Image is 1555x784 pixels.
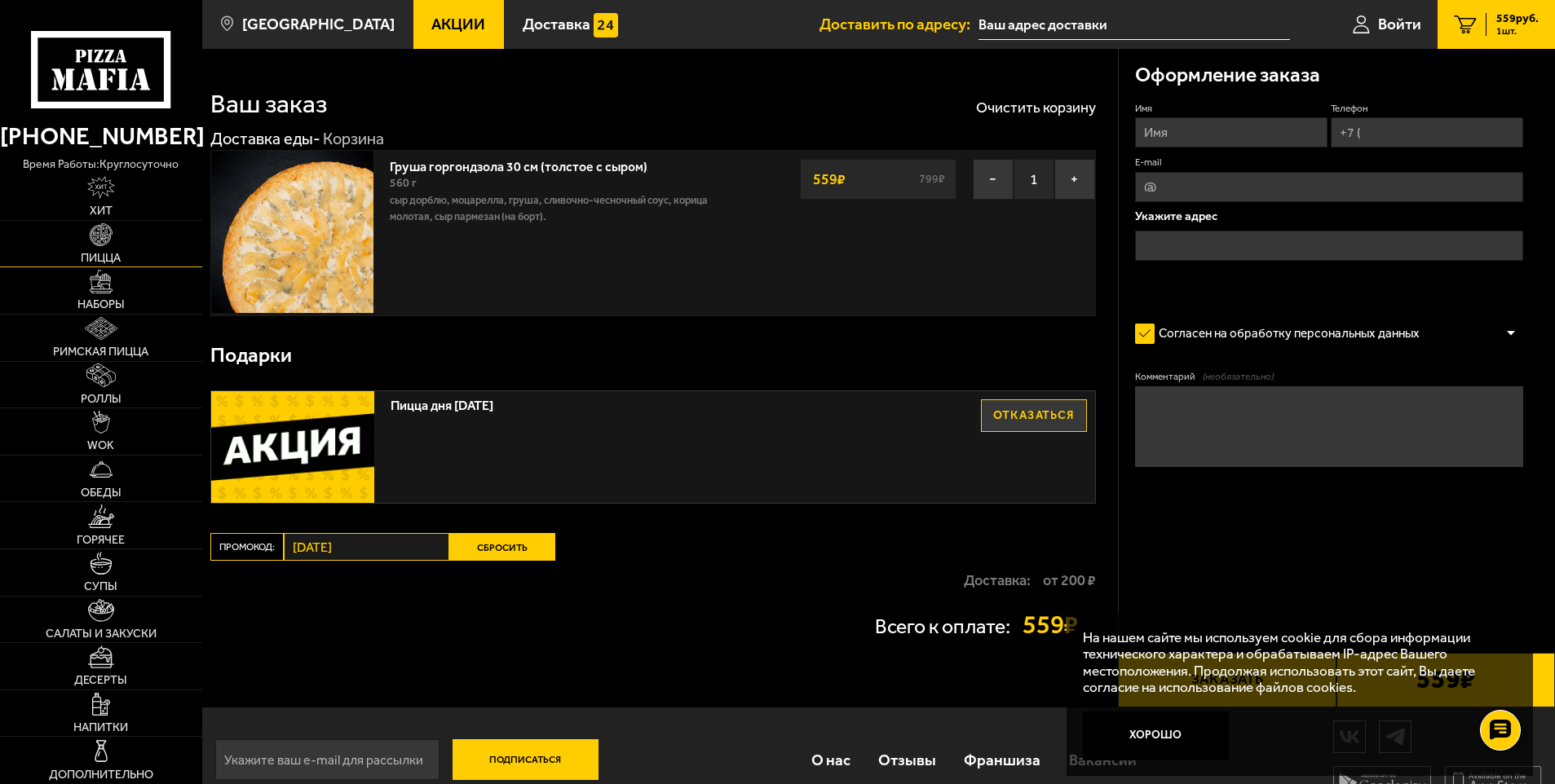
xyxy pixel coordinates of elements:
span: 560 г [390,176,417,190]
span: Доставка [523,16,590,32]
label: E-mail [1135,156,1524,170]
input: @ [1135,172,1524,202]
h3: Оформление заказа [1135,65,1320,86]
p: сыр дорблю, моцарелла, груша, сливочно-чесночный соус, корица молотая, сыр пармезан (на борт). [390,192,750,225]
span: Супы [84,581,117,592]
input: Укажите ваш e-mail для рассылки [215,739,440,780]
span: (необязательно) [1203,370,1274,384]
strong: 559 ₽ [809,164,850,195]
strong: 559 ₽ [1023,612,1095,638]
span: Обеды [81,487,121,499]
span: WOK [87,440,114,451]
span: Роллы [81,394,121,405]
p: Укажите адрес [1135,210,1524,222]
label: Промокод: [210,533,284,561]
s: 799 ₽ [917,174,948,185]
div: 0 0 0 [202,49,1118,707]
input: Ваш адрес доставки [979,10,1289,40]
span: Римская пицца [53,346,148,358]
span: Пицца [81,253,121,264]
span: Напитки [73,722,128,733]
span: Наборы [77,299,125,311]
span: [GEOGRAPHIC_DATA] [242,16,395,32]
h3: Подарки [210,346,292,366]
a: Груша горгондзола 30 см (толстое с сыром) [390,154,664,174]
span: Салаты и закуски [46,628,157,640]
input: +7 ( [1331,117,1523,148]
div: Корзина [323,129,384,150]
strong: от 200 ₽ [1043,573,1096,588]
a: Доставка еды- [210,129,320,148]
label: Согласен на обработку персональных данных [1135,317,1437,350]
button: Подписаться [453,739,599,780]
p: На нашем сайте мы используем cookie для сбора информации технического характера и обрабатываем IP... [1083,629,1507,696]
label: Комментарий [1135,370,1524,384]
button: Сбросить [449,533,555,561]
button: Хорошо [1083,711,1229,760]
span: Хит [90,205,113,217]
button: + [1054,159,1095,200]
span: Войти [1378,16,1421,32]
button: Отказаться [981,399,1087,432]
button: − [973,159,1014,200]
span: Десерты [74,675,127,686]
span: 1 шт. [1496,26,1539,36]
h1: Ваш заказ [210,91,327,117]
span: Доставить по адресу: [819,16,979,32]
span: 559 руб. [1496,13,1539,24]
span: Пицца дня [DATE] [391,391,921,412]
p: Доставка: [964,573,1031,588]
p: Всего к оплате: [875,617,1010,637]
img: 15daf4d41897b9f0e9f617042186c801.svg [594,13,618,37]
span: Дополнительно [49,769,153,781]
span: 1 [1014,159,1054,200]
button: Очистить корзину [976,100,1096,115]
span: Акции [431,16,485,32]
label: Телефон [1331,102,1523,116]
span: Горячее [77,535,125,546]
input: Имя [1135,117,1327,148]
label: Имя [1135,102,1327,116]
